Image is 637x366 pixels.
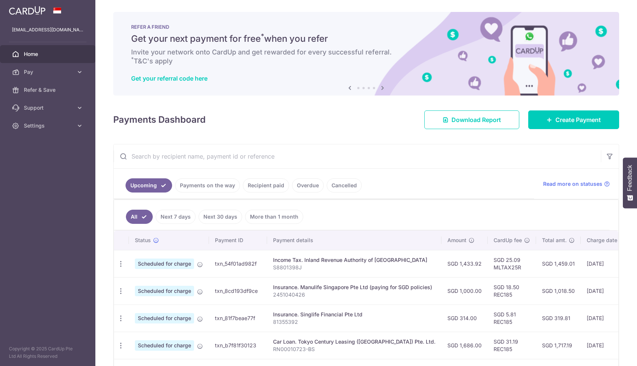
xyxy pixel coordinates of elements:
p: 81355392 [273,318,435,326]
p: RN00010723-BS [273,345,435,353]
span: Refer & Save [24,86,73,94]
input: Search by recipient name, payment id or reference [114,144,601,168]
p: 2451040426 [273,291,435,298]
td: [DATE] [581,250,631,277]
td: txn_54f01ad982f [209,250,267,277]
a: Recipient paid [243,178,289,193]
a: Create Payment [528,110,619,129]
a: Next 7 days [156,210,196,224]
td: SGD 1,686.00 [441,332,488,359]
p: REFER A FRIEND [131,24,601,30]
td: SGD 18.50 REC185 [488,277,536,304]
span: Scheduled for charge [135,340,194,351]
span: Status [135,237,151,244]
div: Insurance. Manulife Singapore Pte Ltd (paying for SGD policies) [273,284,435,291]
span: Create Payment [555,115,601,124]
td: [DATE] [581,304,631,332]
img: RAF banner [113,12,619,96]
a: Cancelled [327,178,362,193]
td: txn_81f7beae77f [209,304,267,332]
a: Payments on the way [175,178,240,193]
div: Car Loan. Tokyo Century Leasing ([GEOGRAPHIC_DATA]) Pte. Ltd. [273,338,435,345]
td: [DATE] [581,277,631,304]
td: SGD 5.81 REC185 [488,304,536,332]
img: CardUp [9,6,45,15]
a: All [126,210,153,224]
a: Overdue [292,178,324,193]
td: txn_b7f81f30123 [209,332,267,359]
th: Payment details [267,231,441,250]
div: Insurance. Singlife Financial Pte Ltd [273,311,435,318]
iframe: Opens a widget where you can find more information [589,344,630,362]
span: Feedback [627,165,633,191]
td: SGD 1,433.92 [441,250,488,277]
td: SGD 31.19 REC185 [488,332,536,359]
a: Download Report [424,110,519,129]
a: More than 1 month [245,210,303,224]
a: Upcoming [126,178,172,193]
th: Payment ID [209,231,267,250]
a: Get your referral code here [131,75,207,82]
span: Scheduled for charge [135,286,194,296]
span: Support [24,104,73,112]
span: Total amt. [542,237,567,244]
h4: Payments Dashboard [113,113,206,126]
span: CardUp fee [494,237,522,244]
h5: Get your next payment for free when you refer [131,33,601,45]
span: Amount [447,237,466,244]
h6: Invite your network onto CardUp and get rewarded for every successful referral. T&C's apply [131,48,601,66]
div: Income Tax. Inland Revenue Authority of [GEOGRAPHIC_DATA] [273,256,435,264]
td: [DATE] [581,332,631,359]
td: SGD 319.81 [536,304,581,332]
p: S8801398J [273,264,435,271]
td: SGD 1,018.50 [536,277,581,304]
a: Read more on statuses [543,180,610,188]
span: Settings [24,122,73,129]
span: Scheduled for charge [135,313,194,323]
span: Download Report [451,115,501,124]
td: SGD 1,717.19 [536,332,581,359]
span: Scheduled for charge [135,259,194,269]
td: txn_8cd193df9ce [209,277,267,304]
td: SGD 25.09 MLTAX25R [488,250,536,277]
span: Charge date [587,237,617,244]
span: Pay [24,68,73,76]
button: Feedback - Show survey [623,157,637,208]
span: Home [24,50,73,58]
a: Next 30 days [199,210,242,224]
span: Read more on statuses [543,180,602,188]
td: SGD 1,459.01 [536,250,581,277]
p: [EMAIL_ADDRESS][DOMAIN_NAME] [12,26,83,34]
td: SGD 314.00 [441,304,488,332]
td: SGD 1,000.00 [441,277,488,304]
